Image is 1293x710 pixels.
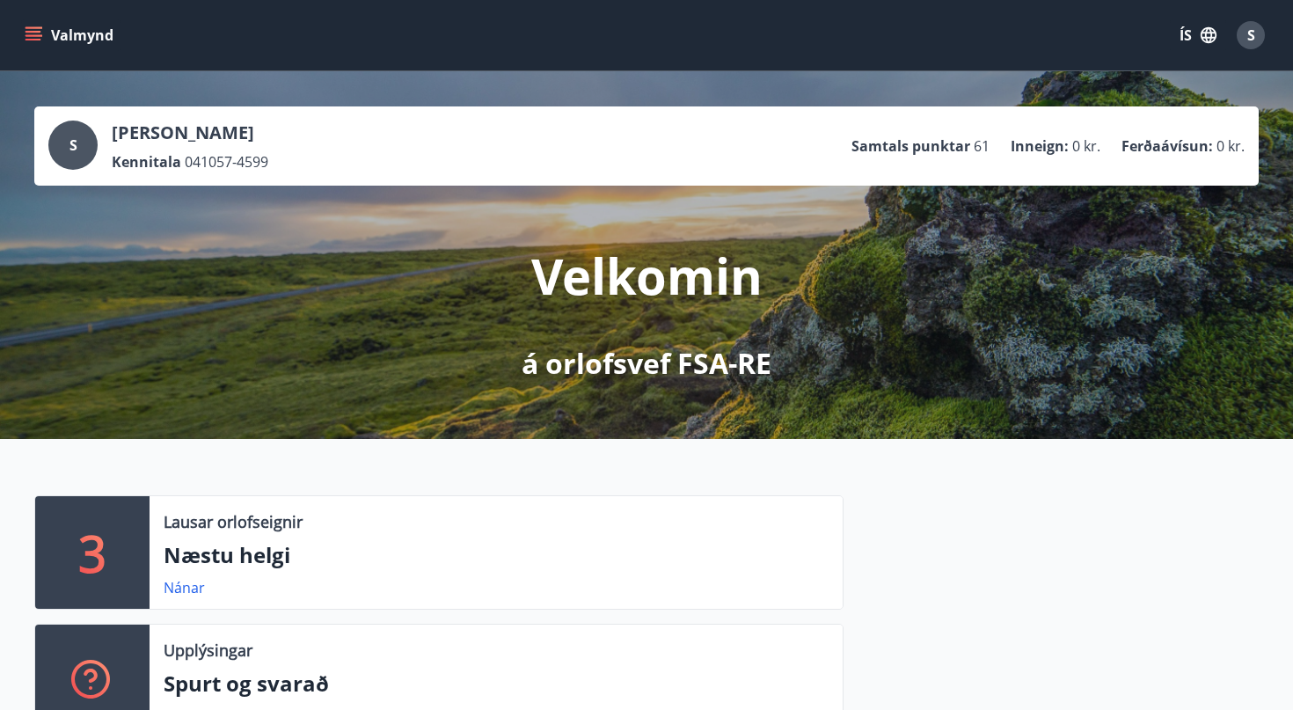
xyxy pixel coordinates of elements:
p: Samtals punktar [851,136,970,156]
p: 3 [78,519,106,586]
span: 61 [974,136,990,156]
span: S [1247,26,1255,45]
button: ÍS [1170,19,1226,51]
p: Ferðaávísun : [1121,136,1213,156]
p: Upplýsingar [164,639,252,662]
span: 0 kr. [1216,136,1245,156]
p: [PERSON_NAME] [112,121,268,145]
button: menu [21,19,121,51]
span: S [69,135,77,155]
p: Inneign : [1011,136,1069,156]
p: Kennitala [112,152,181,172]
span: 0 kr. [1072,136,1100,156]
p: Lausar orlofseignir [164,510,303,533]
p: Velkomin [531,242,763,309]
span: 041057-4599 [185,152,268,172]
p: Spurt og svarað [164,669,829,699]
p: Næstu helgi [164,540,829,570]
button: S [1230,14,1272,56]
a: Nánar [164,578,205,597]
p: á orlofsvef FSA-RE [522,344,771,383]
